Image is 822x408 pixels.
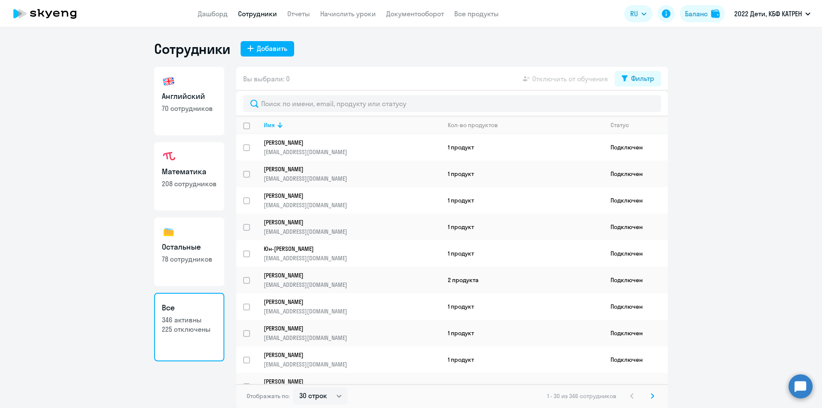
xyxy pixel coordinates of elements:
[604,293,668,320] td: Подключен
[162,225,176,239] img: others
[441,267,604,293] td: 2 продукта
[441,187,604,214] td: 1 продукт
[154,293,224,361] a: Все346 активны225 отключены
[630,9,638,19] span: RU
[241,41,294,57] button: Добавить
[162,104,217,113] p: 70 сотрудников
[162,315,217,325] p: 346 активны
[162,241,217,253] h3: Остальные
[264,298,441,315] a: [PERSON_NAME][EMAIL_ADDRESS][DOMAIN_NAME]
[264,351,441,368] a: [PERSON_NAME][EMAIL_ADDRESS][DOMAIN_NAME]
[264,360,441,368] p: [EMAIL_ADDRESS][DOMAIN_NAME]
[198,9,228,18] a: Дашборд
[264,192,441,209] a: [PERSON_NAME][EMAIL_ADDRESS][DOMAIN_NAME]
[441,293,604,320] td: 1 продукт
[604,267,668,293] td: Подключен
[154,142,224,211] a: Математика208 сотрудников
[264,175,441,182] p: [EMAIL_ADDRESS][DOMAIN_NAME]
[264,271,441,289] a: [PERSON_NAME][EMAIL_ADDRESS][DOMAIN_NAME]
[386,9,444,18] a: Документооборот
[448,121,603,129] div: Кол-во продуктов
[454,9,499,18] a: Все продукты
[631,73,654,83] div: Фильтр
[162,179,217,188] p: 208 сотрудников
[264,139,441,156] a: [PERSON_NAME][EMAIL_ADDRESS][DOMAIN_NAME]
[264,325,441,342] a: [PERSON_NAME][EMAIL_ADDRESS][DOMAIN_NAME]
[264,378,429,385] p: [PERSON_NAME]
[441,346,604,373] td: 1 продукт
[711,9,720,18] img: balance
[247,392,290,400] span: Отображать по:
[604,346,668,373] td: Подключен
[604,134,668,161] td: Подключен
[604,161,668,187] td: Подключен
[162,74,176,88] img: english
[243,95,661,112] input: Поиск по имени, email, продукту или статусу
[264,139,429,146] p: [PERSON_NAME]
[624,5,652,22] button: RU
[264,192,429,200] p: [PERSON_NAME]
[604,320,668,346] td: Подключен
[154,217,224,286] a: Остальные78 сотрудников
[448,121,498,129] div: Кол-во продуктов
[680,5,725,22] button: Балансbalance
[611,121,629,129] div: Статус
[162,302,217,313] h3: Все
[264,245,441,262] a: Юн-[PERSON_NAME][EMAIL_ADDRESS][DOMAIN_NAME]
[162,325,217,334] p: 225 отключены
[441,214,604,240] td: 1 продукт
[264,378,441,395] a: [PERSON_NAME][EMAIL_ADDRESS][DOMAIN_NAME]
[257,43,287,54] div: Добавить
[441,373,604,399] td: 1 продукт
[162,150,176,164] img: math
[264,218,441,235] a: [PERSON_NAME][EMAIL_ADDRESS][DOMAIN_NAME]
[441,161,604,187] td: 1 продукт
[264,121,275,129] div: Имя
[604,240,668,267] td: Подключен
[264,165,441,182] a: [PERSON_NAME][EMAIL_ADDRESS][DOMAIN_NAME]
[264,228,441,235] p: [EMAIL_ADDRESS][DOMAIN_NAME]
[441,134,604,161] td: 1 продукт
[320,9,376,18] a: Начислить уроки
[162,166,217,177] h3: Математика
[238,9,277,18] a: Сотрудники
[162,254,217,264] p: 78 сотрудников
[604,373,668,399] td: Подключен
[604,214,668,240] td: Подключен
[615,71,661,86] button: Фильтр
[604,187,668,214] td: Подключен
[264,121,441,129] div: Имя
[264,298,429,306] p: [PERSON_NAME]
[162,91,217,102] h3: Английский
[264,334,441,342] p: [EMAIL_ADDRESS][DOMAIN_NAME]
[264,201,441,209] p: [EMAIL_ADDRESS][DOMAIN_NAME]
[730,3,815,24] button: 2022 Дети, КБФ КАТРЕН
[734,9,802,19] p: 2022 Дети, КБФ КАТРЕН
[264,307,441,315] p: [EMAIL_ADDRESS][DOMAIN_NAME]
[611,121,667,129] div: Статус
[441,240,604,267] td: 1 продукт
[287,9,310,18] a: Отчеты
[154,40,230,57] h1: Сотрудники
[264,148,441,156] p: [EMAIL_ADDRESS][DOMAIN_NAME]
[154,67,224,135] a: Английский70 сотрудников
[264,281,441,289] p: [EMAIL_ADDRESS][DOMAIN_NAME]
[264,325,429,332] p: [PERSON_NAME]
[243,74,290,84] span: Вы выбрали: 0
[685,9,708,19] div: Баланс
[264,271,429,279] p: [PERSON_NAME]
[264,254,441,262] p: [EMAIL_ADDRESS][DOMAIN_NAME]
[264,351,429,359] p: [PERSON_NAME]
[264,218,429,226] p: [PERSON_NAME]
[441,320,604,346] td: 1 продукт
[547,392,616,400] span: 1 - 30 из 346 сотрудников
[264,245,429,253] p: Юн-[PERSON_NAME]
[264,165,429,173] p: [PERSON_NAME]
